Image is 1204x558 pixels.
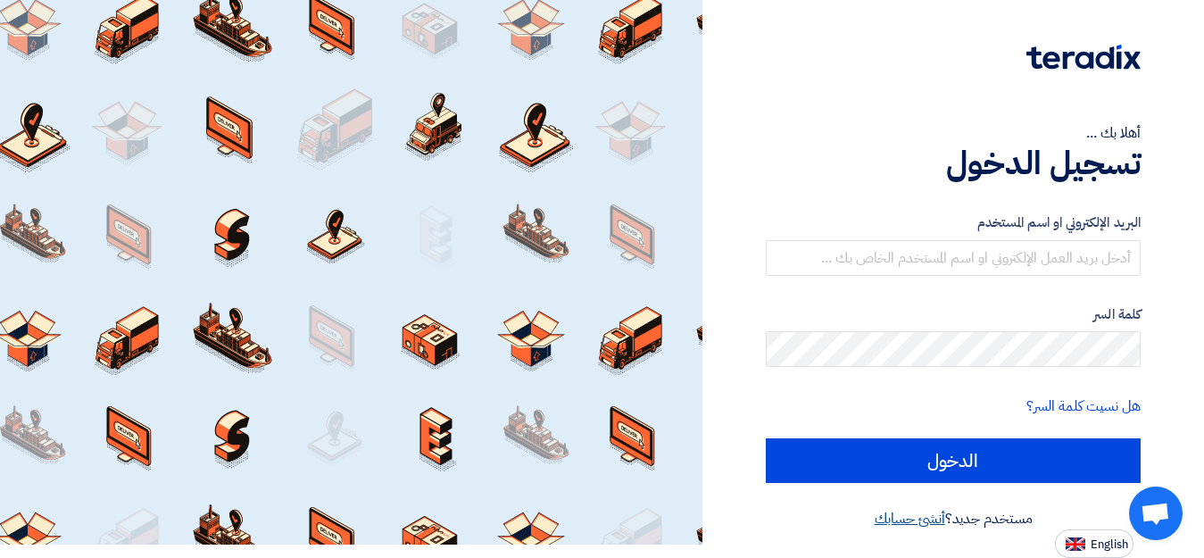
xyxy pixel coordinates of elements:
[766,122,1141,144] div: أهلا بك ...
[766,508,1141,529] div: مستخدم جديد؟
[766,212,1141,233] label: البريد الإلكتروني او اسم المستخدم
[1129,487,1183,540] div: Open chat
[1026,396,1141,417] a: هل نسيت كلمة السر؟
[766,438,1141,483] input: الدخول
[766,144,1141,183] h1: تسجيل الدخول
[766,240,1141,276] input: أدخل بريد العمل الإلكتروني او اسم المستخدم الخاص بك ...
[1055,529,1133,558] button: English
[1091,538,1128,551] span: English
[875,508,945,529] a: أنشئ حسابك
[766,304,1141,325] label: كلمة السر
[1066,537,1085,551] img: en-US.png
[1026,45,1141,70] img: Teradix logo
